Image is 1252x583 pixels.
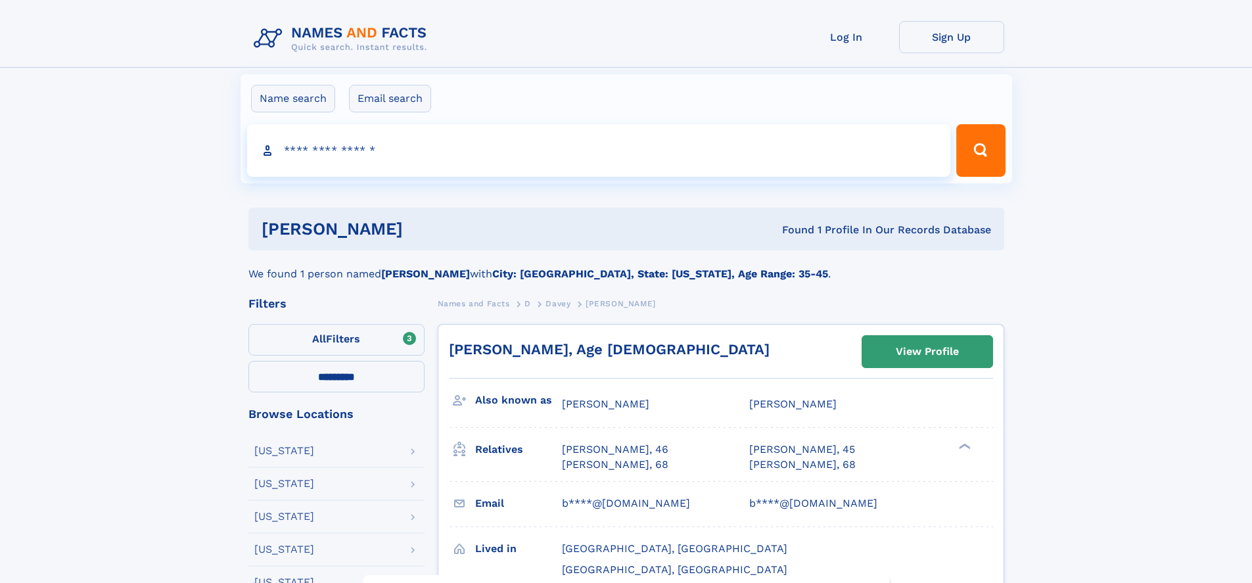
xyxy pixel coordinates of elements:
[524,299,531,308] span: D
[586,299,656,308] span: [PERSON_NAME]
[896,337,959,367] div: View Profile
[262,221,593,237] h1: [PERSON_NAME]
[749,442,855,457] a: [PERSON_NAME], 45
[794,21,899,53] a: Log In
[956,124,1005,177] button: Search Button
[524,295,531,312] a: D
[247,124,951,177] input: search input
[449,341,770,358] a: [PERSON_NAME], Age [DEMOGRAPHIC_DATA]
[475,492,562,515] h3: Email
[956,442,971,451] div: ❯
[251,85,335,112] label: Name search
[254,478,314,489] div: [US_STATE]
[248,250,1004,282] div: We found 1 person named with .
[475,538,562,560] h3: Lived in
[254,511,314,522] div: [US_STATE]
[381,268,470,280] b: [PERSON_NAME]
[248,298,425,310] div: Filters
[562,442,668,457] a: [PERSON_NAME], 46
[248,21,438,57] img: Logo Names and Facts
[545,299,570,308] span: Davey
[562,457,668,472] a: [PERSON_NAME], 68
[562,542,787,555] span: [GEOGRAPHIC_DATA], [GEOGRAPHIC_DATA]
[312,333,326,345] span: All
[254,446,314,456] div: [US_STATE]
[562,398,649,410] span: [PERSON_NAME]
[862,336,992,367] a: View Profile
[545,295,570,312] a: Davey
[492,268,828,280] b: City: [GEOGRAPHIC_DATA], State: [US_STATE], Age Range: 35-45
[475,389,562,411] h3: Also known as
[254,544,314,555] div: [US_STATE]
[562,563,787,576] span: [GEOGRAPHIC_DATA], [GEOGRAPHIC_DATA]
[349,85,431,112] label: Email search
[248,324,425,356] label: Filters
[749,398,837,410] span: [PERSON_NAME]
[438,295,510,312] a: Names and Facts
[248,408,425,420] div: Browse Locations
[592,223,991,237] div: Found 1 Profile In Our Records Database
[899,21,1004,53] a: Sign Up
[749,457,856,472] a: [PERSON_NAME], 68
[475,438,562,461] h3: Relatives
